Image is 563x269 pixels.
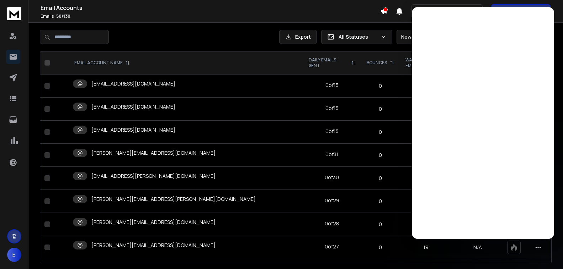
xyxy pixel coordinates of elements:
[400,167,453,190] td: 24
[7,7,21,20] img: logo
[457,244,499,251] p: N/A
[365,175,395,182] p: 0
[41,13,380,19] p: Emails :
[7,248,21,262] button: E
[365,105,395,112] p: 0
[400,236,453,259] td: 19
[91,196,256,203] p: [PERSON_NAME][EMAIL_ADDRESS][PERSON_NAME][DOMAIN_NAME]
[405,57,440,68] p: WARMUP EMAILS
[91,103,175,110] p: [EMAIL_ADDRESS][DOMAIN_NAME]
[365,244,395,251] p: 0
[339,33,378,40] p: All Statuses
[400,98,453,121] td: 60
[325,243,339,250] div: 0 of 27
[325,197,339,204] div: 0 of 29
[365,82,395,89] p: 0
[91,126,175,133] p: [EMAIL_ADDRESS][DOMAIN_NAME]
[365,221,395,228] p: 0
[491,4,551,18] button: Get Free Credits
[400,121,453,144] td: 60
[91,172,216,180] p: [EMAIL_ADDRESS][PERSON_NAME][DOMAIN_NAME]
[325,105,339,112] div: 0 of 15
[365,128,395,136] p: 0
[91,242,216,249] p: [PERSON_NAME][EMAIL_ADDRESS][DOMAIN_NAME]
[325,128,339,135] div: 0 of 15
[325,151,339,158] div: 0 of 31
[400,213,453,236] td: 8
[365,152,395,159] p: 0
[400,144,453,167] td: 9
[56,13,70,19] span: 50 / 130
[367,60,387,66] p: BOUNCES
[74,60,130,66] div: EMAIL ACCOUNT NAME
[41,4,380,12] h1: Email Accounts
[400,190,453,213] td: 7
[91,149,216,157] p: [PERSON_NAME][EMAIL_ADDRESS][DOMAIN_NAME]
[91,219,216,226] p: [PERSON_NAME][EMAIL_ADDRESS][DOMAIN_NAME]
[400,75,453,98] td: 60
[309,57,348,68] p: DAILY EMAILS SENT
[325,220,339,227] div: 0 of 28
[91,80,175,87] p: [EMAIL_ADDRESS][DOMAIN_NAME]
[412,7,554,239] iframe: Intercom live chat
[537,245,554,262] iframe: Intercom live chat
[325,174,339,181] div: 0 of 30
[325,82,339,89] div: 0 of 15
[365,198,395,205] p: 0
[397,30,443,44] button: Newest
[279,30,317,44] button: Export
